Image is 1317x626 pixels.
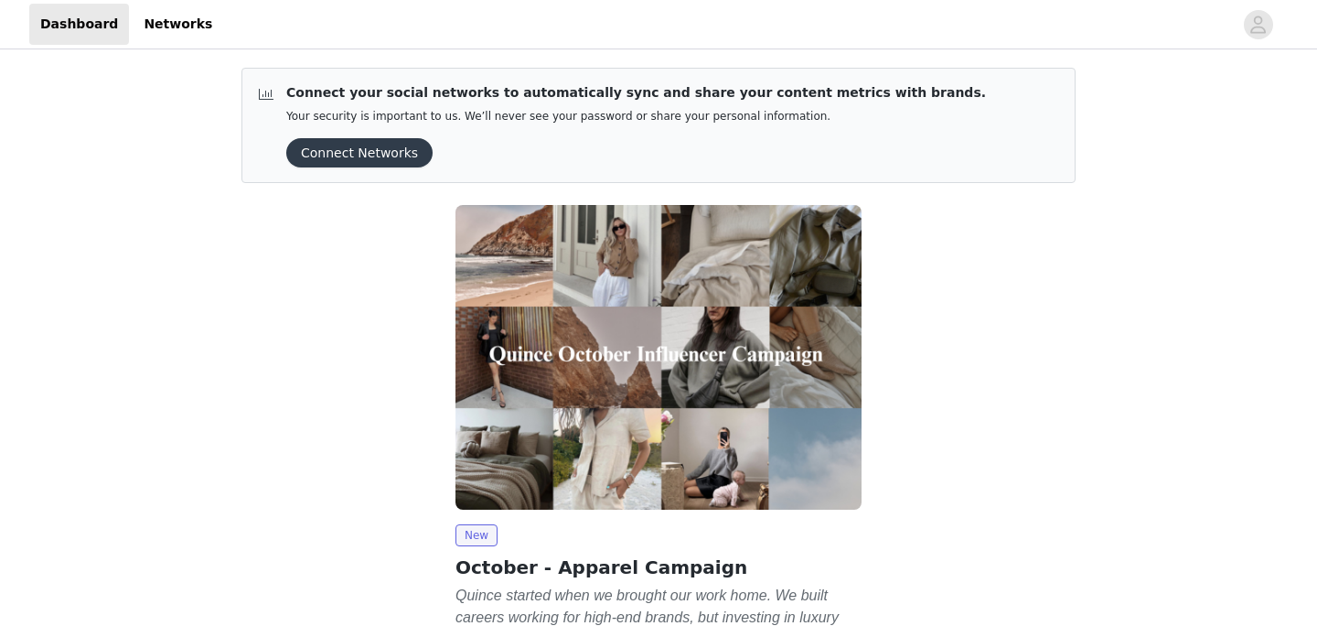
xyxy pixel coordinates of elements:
a: Networks [133,4,223,45]
span: New [455,524,498,546]
p: Your security is important to us. We’ll never see your password or share your personal information. [286,110,986,124]
h2: October - Apparel Campaign [455,554,862,581]
div: avatar [1249,10,1267,39]
button: Connect Networks [286,138,433,167]
img: Quince [455,205,862,510]
p: Connect your social networks to automatically sync and share your content metrics with brands. [286,83,986,103]
a: Dashboard [29,4,129,45]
